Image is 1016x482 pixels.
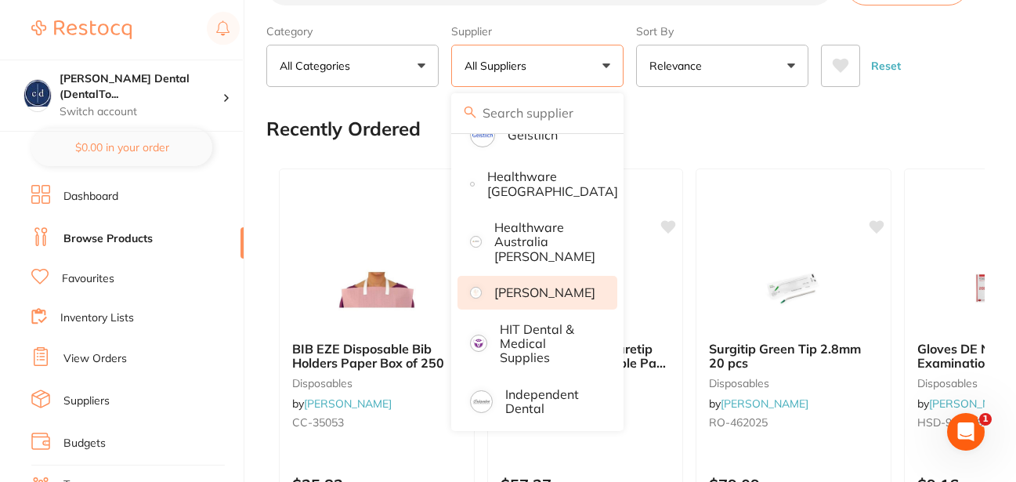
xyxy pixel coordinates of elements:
[63,231,153,247] a: Browse Products
[636,45,808,87] button: Relevance
[292,342,461,371] b: BIB EZE Disposable Bib Holders Paper Box of 250
[709,416,878,429] small: RO-462025
[62,271,114,287] a: Favourites
[24,80,51,107] img: Crotty Dental (DentalTown 4)
[709,377,878,390] small: disposables
[451,45,624,87] button: All Suppliers
[31,129,212,166] button: $0.00 in your order
[60,71,222,102] h4: Crotty Dental (DentalTown 4)
[266,24,439,38] label: Category
[60,310,134,326] a: Inventory Lists
[60,104,222,120] p: Switch account
[451,24,624,38] label: Supplier
[649,58,708,74] p: Relevance
[31,20,132,39] img: Restocq Logo
[63,436,106,451] a: Budgets
[472,125,493,145] img: Geistlich
[866,45,906,87] button: Reset
[326,251,428,329] img: BIB EZE Disposable Bib Holders Paper Box of 250
[472,393,490,411] img: Independent Dental
[494,285,595,299] p: [PERSON_NAME]
[63,189,118,205] a: Dashboard
[508,128,558,142] p: Geistlich
[451,93,624,132] input: Search supplier
[505,387,595,416] p: Independent Dental
[636,24,808,38] label: Sort By
[472,337,485,350] img: HIT Dental & Medical Supplies
[709,397,808,411] span: by
[472,238,479,245] img: Healthware Australia Ridley
[494,220,595,263] p: Healthware Australia [PERSON_NAME]
[721,397,808,411] a: [PERSON_NAME]
[487,169,618,198] p: Healthware [GEOGRAPHIC_DATA]
[979,413,992,426] span: 1
[266,45,439,87] button: All Categories
[266,118,421,140] h2: Recently Ordered
[304,397,392,411] a: [PERSON_NAME]
[292,397,392,411] span: by
[500,322,595,365] p: HIT Dental & Medical Supplies
[743,251,844,329] img: Surgitip Green Tip 2.8mm 20 pcs
[292,377,461,390] small: disposables
[31,12,132,48] a: Restocq Logo
[280,58,356,74] p: All Categories
[292,416,461,429] small: CC-35053
[63,393,110,409] a: Suppliers
[709,342,878,371] b: Surgitip Green Tip 2.8mm 20 pcs
[472,289,479,296] img: Henry Schein Halas
[465,58,533,74] p: All Suppliers
[63,351,127,367] a: View Orders
[947,413,985,451] iframe: Intercom live chat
